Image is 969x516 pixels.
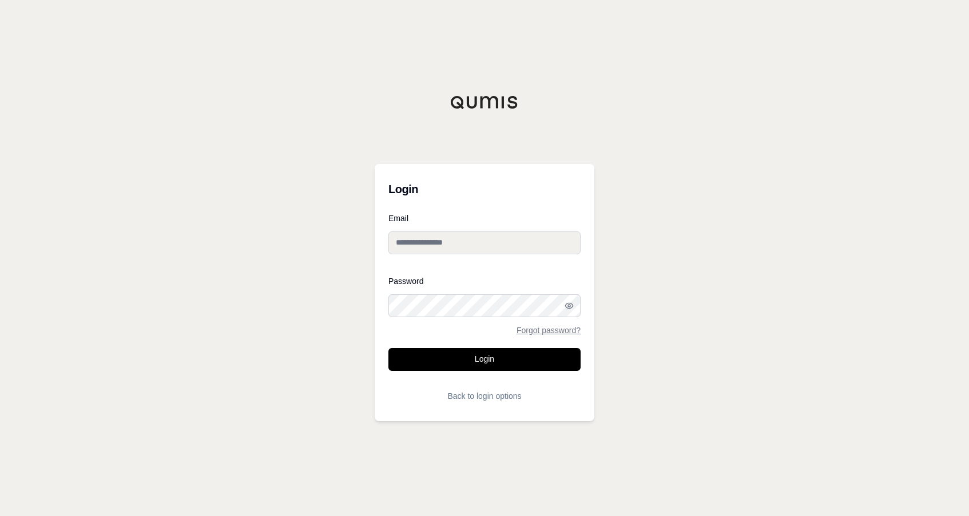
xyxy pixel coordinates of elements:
[517,326,581,334] a: Forgot password?
[388,385,581,407] button: Back to login options
[388,214,581,222] label: Email
[388,178,581,201] h3: Login
[388,277,581,285] label: Password
[388,348,581,371] button: Login
[450,95,519,109] img: Qumis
